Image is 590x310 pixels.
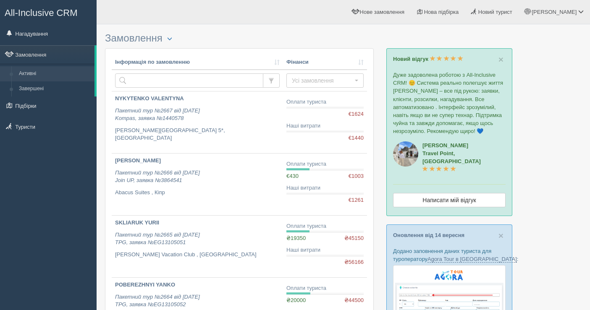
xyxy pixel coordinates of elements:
[292,76,353,85] span: Усі замовлення
[115,294,200,308] i: Пакетний тур №2664 від [DATE] TPG, заявка №EG13105052
[115,107,200,122] i: Пакетний тур №2667 від [DATE] Kompas, заявка №1440578
[344,234,364,242] span: ₴45150
[115,157,161,164] b: [PERSON_NAME]
[498,231,503,240] span: ×
[286,98,364,106] div: Оплати туриста
[286,73,364,88] button: Усі замовлення
[286,122,364,130] div: Наші витрати
[344,258,364,266] span: ₴56166
[5,8,78,18] span: All-Inclusive CRM
[349,172,364,180] span: €1003
[532,9,577,15] span: [PERSON_NAME]
[112,216,283,277] a: SKLIARUK YURII Пакетний тур №2665 від [DATE]TPG, заявка №EG13105051 [PERSON_NAME] Vacation Club ,...
[115,169,200,184] i: Пакетний тур №2666 від [DATE] Join UP, заявка №3864541
[498,231,503,240] button: Close
[286,222,364,230] div: Оплати туриста
[286,173,299,179] span: €430
[105,33,374,44] h3: Замовлення
[0,0,96,23] a: All-Inclusive CRM
[115,95,184,102] b: NYKYTENKO VALENTYNA
[115,127,280,142] p: [PERSON_NAME][GEOGRAPHIC_DATA] 5*, [GEOGRAPHIC_DATA]
[393,232,464,238] a: Оновлення від 14 вересня
[424,9,459,15] span: Нова підбірка
[393,56,463,62] a: Новий відгук
[427,256,517,263] a: Agora Tour в [GEOGRAPHIC_DATA]
[115,189,280,197] p: Abacus Suites , Кіпр
[15,66,94,81] a: Активні
[393,193,506,207] a: Написати мій відгук
[393,71,506,135] p: Дуже задоволена роботою з All-Inclusive CRM! 😊 Система реально полегшує життя [PERSON_NAME] – все...
[15,81,94,96] a: Завершені
[422,142,481,172] a: [PERSON_NAME]Travel Point, [GEOGRAPHIC_DATA]
[286,160,364,168] div: Оплати туриста
[344,297,364,305] span: ₴44500
[286,58,364,66] a: Фінанси
[498,55,503,64] span: ×
[115,219,159,226] b: SKLIARUK YURII
[360,9,404,15] span: Нове замовлення
[115,232,200,246] i: Пакетний тур №2665 від [DATE] TPG, заявка №EG13105051
[393,247,506,263] p: Додано заповнення даних туриста для туроператору :
[115,73,263,88] input: Пошук за номером замовлення, ПІБ або паспортом туриста
[112,91,283,153] a: NYKYTENKO VALENTYNA Пакетний тур №2667 від [DATE]Kompas, заявка №1440578 [PERSON_NAME][GEOGRAPHIC...
[112,154,283,215] a: [PERSON_NAME] Пакетний тур №2666 від [DATE]Join UP, заявка №3864541 Abacus Suites , Кіпр
[286,297,306,303] span: ₴20000
[115,281,175,288] b: POBEREZHNYI YANKO
[349,110,364,118] span: €1624
[115,251,280,259] p: [PERSON_NAME] Vacation Club , [GEOGRAPHIC_DATA]
[498,55,503,64] button: Close
[286,235,306,241] span: ₴19350
[349,134,364,142] span: €1440
[286,184,364,192] div: Наші витрати
[349,196,364,204] span: €1261
[478,9,512,15] span: Новий турист
[286,246,364,254] div: Наші витрати
[286,284,364,292] div: Оплати туриста
[115,58,280,66] a: Інформація по замовленню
